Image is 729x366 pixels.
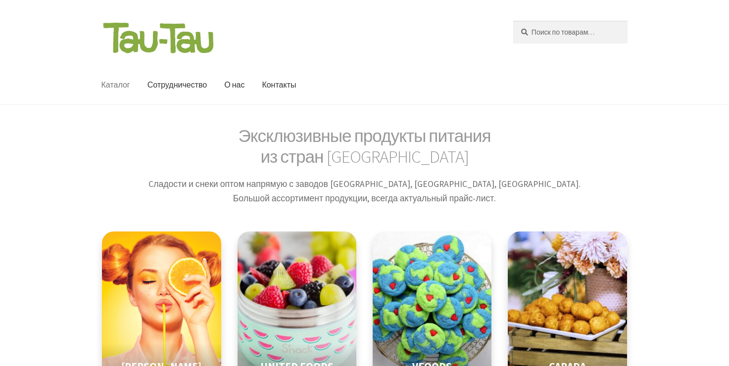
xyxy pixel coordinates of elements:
a: О нас [216,66,252,104]
p: Cладости и снеки оптом напрямую с заводов [GEOGRAPHIC_DATA], [GEOGRAPHIC_DATA], [GEOGRAPHIC_DATA]... [101,177,628,205]
a: Сотрудничество [140,66,215,104]
img: Tau-Tau [101,21,215,55]
a: Каталог [94,66,138,104]
span: Эксклюзивные продукты питания из стран [GEOGRAPHIC_DATA] [238,125,490,168]
a: Контакты [254,66,304,104]
nav: Основное меню [101,66,490,104]
input: Поиск по товарам… [513,21,628,44]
